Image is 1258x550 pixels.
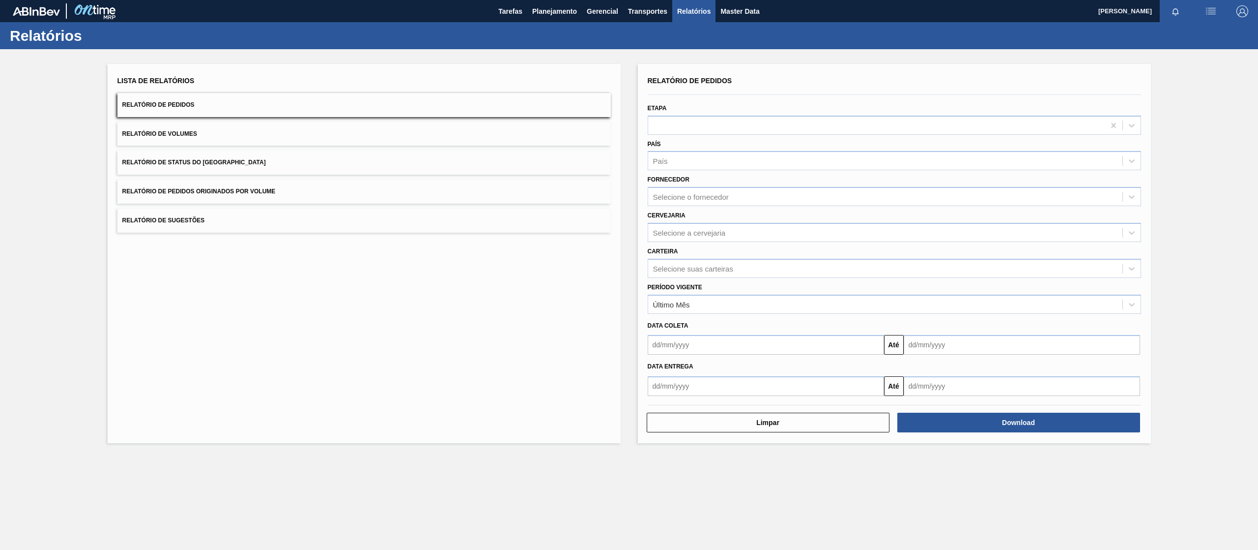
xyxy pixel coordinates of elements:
[648,176,689,183] label: Fornecedor
[10,30,184,41] h1: Relatórios
[653,300,690,308] div: Último Mês
[117,77,195,85] span: Lista de Relatórios
[884,335,904,355] button: Até
[648,77,732,85] span: Relatório de Pedidos
[904,335,1140,355] input: dd/mm/yyyy
[648,322,688,329] span: Data coleta
[648,212,686,219] label: Cervejaria
[122,101,195,108] span: Relatório de Pedidos
[628,5,667,17] span: Transportes
[653,228,726,237] div: Selecione a cervejaria
[122,130,197,137] span: Relatório de Volumes
[677,5,711,17] span: Relatórios
[648,376,884,396] input: dd/mm/yyyy
[648,141,661,148] label: País
[587,5,618,17] span: Gerencial
[897,413,1140,432] button: Download
[1236,5,1248,17] img: Logout
[1160,4,1191,18] button: Notificações
[122,159,266,166] span: Relatório de Status do [GEOGRAPHIC_DATA]
[498,5,522,17] span: Tarefas
[647,413,889,432] button: Limpar
[648,335,884,355] input: dd/mm/yyyy
[648,105,667,112] label: Etapa
[653,193,729,201] div: Selecione o fornecedor
[117,151,611,175] button: Relatório de Status do [GEOGRAPHIC_DATA]
[653,157,668,165] div: País
[884,376,904,396] button: Até
[117,180,611,204] button: Relatório de Pedidos Originados por Volume
[122,217,205,224] span: Relatório de Sugestões
[13,7,60,16] img: TNhmsLtSVTkK8tSr43FrP2fwEKptu5GPRR3wAAAABJRU5ErkJggg==
[122,188,276,195] span: Relatório de Pedidos Originados por Volume
[904,376,1140,396] input: dd/mm/yyyy
[532,5,577,17] span: Planejamento
[117,209,611,233] button: Relatório de Sugestões
[117,93,611,117] button: Relatório de Pedidos
[720,5,759,17] span: Master Data
[1205,5,1217,17] img: userActions
[648,284,702,291] label: Período Vigente
[653,264,733,273] div: Selecione suas carteiras
[648,363,693,370] span: Data entrega
[117,122,611,146] button: Relatório de Volumes
[648,248,678,255] label: Carteira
